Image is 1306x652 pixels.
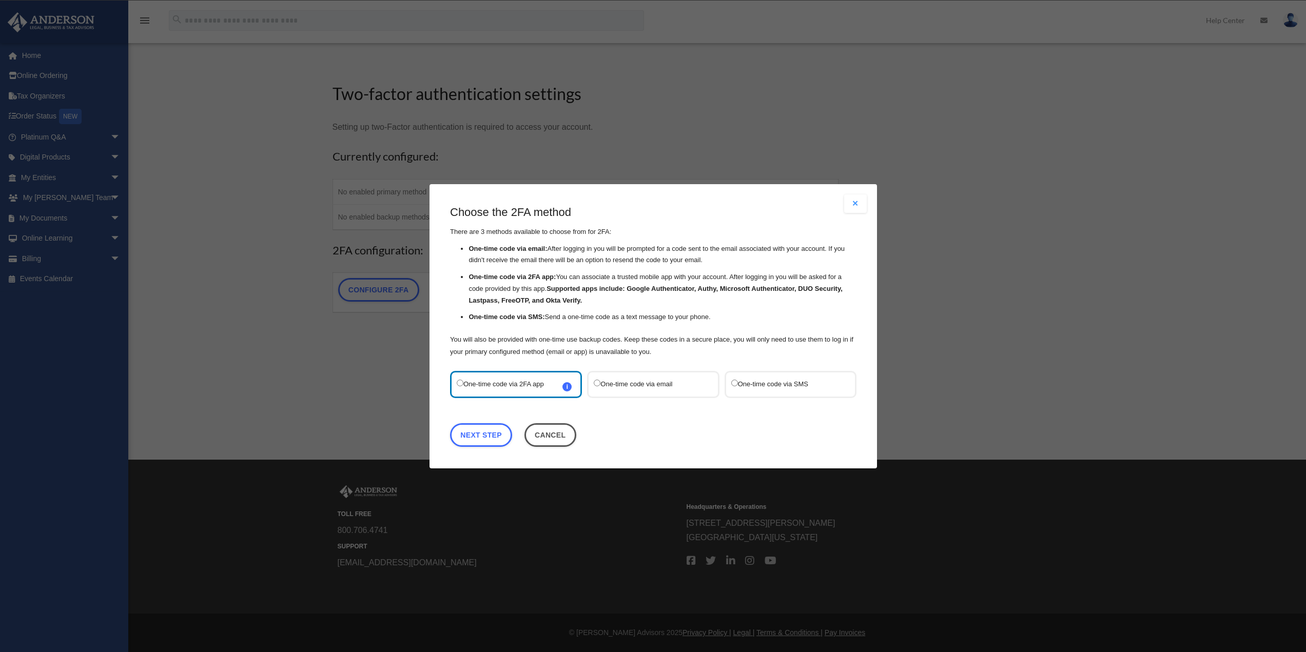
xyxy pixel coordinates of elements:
label: One-time code via SMS [731,377,839,391]
strong: One-time code via email: [469,244,547,252]
label: One-time code via email [594,377,702,391]
input: One-time code via SMS [731,379,737,386]
strong: One-time code via SMS: [469,313,544,321]
h3: Choose the 2FA method [450,205,856,221]
button: Close this dialog window [524,423,576,446]
input: One-time code via 2FA appi [457,379,463,386]
li: Send a one-time code as a text message to your phone. [469,311,856,323]
label: One-time code via 2FA app [457,377,565,391]
li: You can associate a trusted mobile app with your account. After logging in you will be asked for ... [469,271,856,306]
li: After logging in you will be prompted for a code sent to the email associated with your account. ... [469,243,856,266]
p: You will also be provided with one-time use backup codes. Keep these codes in a secure place, you... [450,333,856,358]
strong: One-time code via 2FA app: [469,273,556,281]
strong: Supported apps include: Google Authenticator, Authy, Microsoft Authenticator, DUO Security, Lastp... [469,285,842,304]
a: Next Step [450,423,512,446]
button: Close modal [844,194,867,213]
input: One-time code via email [594,379,600,386]
span: i [562,382,572,391]
div: There are 3 methods available to choose from for 2FA: [450,205,856,358]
